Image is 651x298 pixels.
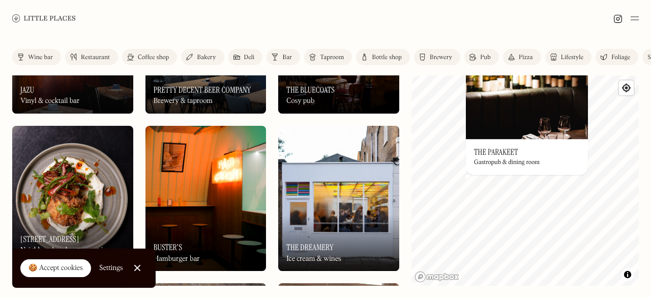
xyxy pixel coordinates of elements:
div: Deli [244,55,255,61]
h3: The Parakeet [474,147,518,157]
div: Brewery [430,55,452,61]
a: Wine bar [12,49,61,65]
h3: Jazu [20,85,34,95]
div: Vinyl & cocktail bar [20,97,80,105]
h3: Pretty Decent Beer Company [154,85,251,95]
h3: The Dreamery [286,242,334,252]
a: The ParakeetThe ParakeetThe ParakeetGastropub & dining room [466,68,588,175]
div: Cosy pub [286,97,314,105]
div: Pub [480,55,491,61]
a: Lifestyle [545,49,591,65]
a: Pizza [503,49,541,65]
a: Pub [464,49,499,65]
div: Bottle shop [372,55,402,61]
a: Restaurant [65,49,118,65]
div: Brewery & taproom [154,97,213,105]
img: The Parakeet [466,68,588,139]
div: Settings [99,264,123,272]
button: Find my location [619,80,634,95]
img: 10 Greek Street [12,126,133,271]
img: The Dreamery [278,126,399,271]
div: Bar [282,55,292,61]
div: Foliage [611,55,630,61]
a: Mapbox homepage [415,271,459,283]
a: Foliage [596,49,638,65]
img: Buster's [145,126,267,271]
span: Toggle attribution [625,269,631,280]
h3: [STREET_ADDRESS] [20,234,79,244]
h3: Buster's [154,242,182,252]
a: Settings [99,257,123,280]
div: 🍪 Accept cookies [28,263,83,274]
div: Restaurant [81,55,110,61]
canvas: Map [411,75,639,286]
button: Toggle attribution [622,268,634,281]
div: Taproom [320,55,344,61]
div: Hamburger bar [154,255,200,263]
div: Pizza [519,55,533,61]
a: Taproom [304,49,352,65]
a: Bakery [181,49,224,65]
div: Gastropub & dining room [474,159,540,167]
div: Neighbourhood restaurant in [GEOGRAPHIC_DATA] [20,246,125,263]
a: Brewery [414,49,460,65]
h3: The Bluecoats [286,85,335,95]
a: Bar [267,49,300,65]
div: Coffee shop [138,55,169,61]
a: Deli [228,49,263,65]
a: 10 Greek Street10 Greek Street[STREET_ADDRESS]Neighbourhood restaurant in [GEOGRAPHIC_DATA] [12,126,133,271]
div: Bakery [197,55,216,61]
div: Lifestyle [561,55,583,61]
a: The DreameryThe DreameryThe DreameryIce cream & wines [278,126,399,271]
a: Close Cookie Popup [127,258,147,278]
a: Bottle shop [356,49,410,65]
a: Buster'sBuster'sBuster'sHamburger bar [145,126,267,271]
div: Ice cream & wines [286,255,341,263]
div: Wine bar [28,55,53,61]
a: Coffee shop [122,49,177,65]
a: 🍪 Accept cookies [20,259,91,278]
